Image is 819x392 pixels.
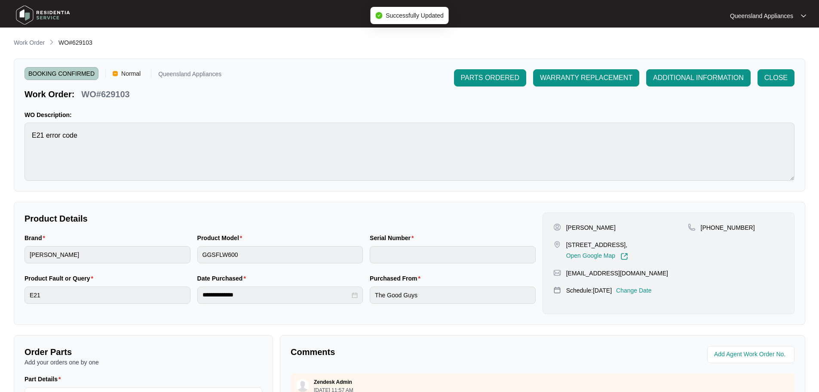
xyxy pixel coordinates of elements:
[25,346,262,358] p: Order Parts
[375,12,382,19] span: check-circle
[370,246,536,263] input: Serial Number
[158,71,221,80] p: Queensland Appliances
[25,287,190,304] input: Product Fault or Query
[553,269,561,277] img: map-pin
[533,69,639,86] button: WARRANTY REPLACEMENT
[202,290,350,299] input: Date Purchased
[566,253,628,260] a: Open Google Map
[801,14,806,18] img: dropdown arrow
[553,241,561,248] img: map-pin
[25,111,794,119] p: WO Description:
[48,39,55,46] img: chevron-right
[25,375,64,383] label: Part Details
[566,241,628,249] p: [STREET_ADDRESS],
[25,88,74,100] p: Work Order:
[714,349,789,360] input: Add Agent Work Order No.
[688,223,696,231] img: map-pin
[14,38,45,47] p: Work Order
[646,69,751,86] button: ADDITIONAL INFORMATION
[25,274,97,283] label: Product Fault or Query
[291,346,537,358] p: Comments
[25,358,262,367] p: Add your orders one by one
[454,69,526,86] button: PARTS ORDERED
[197,234,246,242] label: Product Model
[553,286,561,294] img: map-pin
[764,73,788,83] span: CLOSE
[25,123,794,181] textarea: E21 error code
[81,88,129,100] p: WO#629103
[370,287,536,304] input: Purchased From
[730,12,793,20] p: Queensland Appliances
[118,67,144,80] span: Normal
[25,67,98,80] span: BOOKING CONFIRMED
[566,269,668,278] p: [EMAIL_ADDRESS][DOMAIN_NAME]
[370,274,424,283] label: Purchased From
[566,223,616,232] p: [PERSON_NAME]
[461,73,519,83] span: PARTS ORDERED
[12,38,46,48] a: Work Order
[620,253,628,260] img: Link-External
[653,73,744,83] span: ADDITIONAL INFORMATION
[13,2,73,28] img: residentia service logo
[314,379,352,386] p: Zendesk Admin
[758,69,794,86] button: CLOSE
[370,234,417,242] label: Serial Number
[25,234,49,242] label: Brand
[296,379,309,392] img: user.svg
[566,286,612,295] p: Schedule: [DATE]
[553,223,561,231] img: user-pin
[58,39,92,46] span: WO#629103
[25,246,190,263] input: Brand
[197,274,249,283] label: Date Purchased
[113,71,118,76] img: Vercel Logo
[701,223,755,232] p: [PHONE_NUMBER]
[197,246,363,263] input: Product Model
[616,286,652,295] p: Change Date
[25,213,536,225] p: Product Details
[386,12,444,19] span: Successfully Updated
[540,73,632,83] span: WARRANTY REPLACEMENT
